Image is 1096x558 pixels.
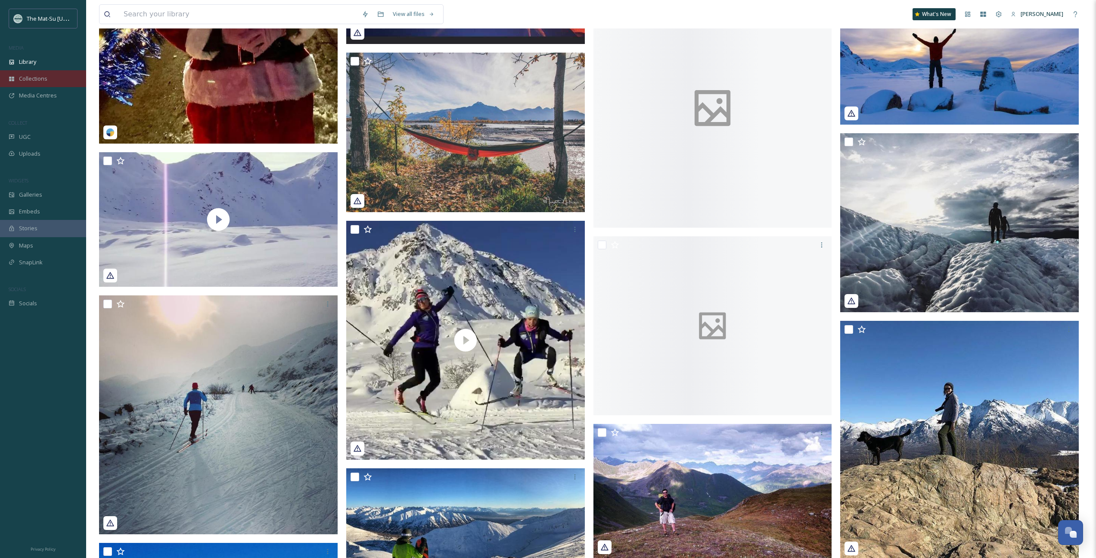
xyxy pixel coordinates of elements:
span: UGC [19,133,31,141]
span: The Mat-Su [US_STATE] [27,14,87,22]
a: [PERSON_NAME] [1006,6,1068,22]
a: What's New [913,8,956,20]
span: Uploads [19,150,40,158]
span: Galleries [19,191,42,199]
a: View all files [388,6,439,22]
input: Search your library [119,5,357,24]
img: snapsea-logo.png [106,128,115,137]
span: SOCIALS [9,286,26,292]
span: COLLECT [9,119,27,126]
span: Embeds [19,207,40,216]
span: MEDIA [9,44,24,51]
span: Stories [19,224,37,232]
img: falconer_kathy_03242025_1631552473746741664_4366797982.jpg [99,295,338,534]
span: Library [19,58,36,66]
img: Social_thumbnail.png [14,14,22,23]
span: Socials [19,299,37,307]
button: Open Chat [1058,520,1083,545]
img: peterzgladstone_03242025_1646052132199977649_17831251.jpg [840,133,1079,313]
a: Privacy Policy [31,543,56,554]
img: sightline.photography_03242025_1612955984803060163_3060020715.jpg [346,53,585,212]
img: thumbnail [346,221,585,460]
span: [PERSON_NAME] [1021,10,1063,18]
span: SnapLink [19,258,43,266]
span: WIDGETS [9,177,28,184]
span: Maps [19,241,33,250]
img: thumbnail [99,152,338,287]
span: Privacy Policy [31,546,56,552]
span: Media Centres [19,91,57,100]
span: Collections [19,75,47,83]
